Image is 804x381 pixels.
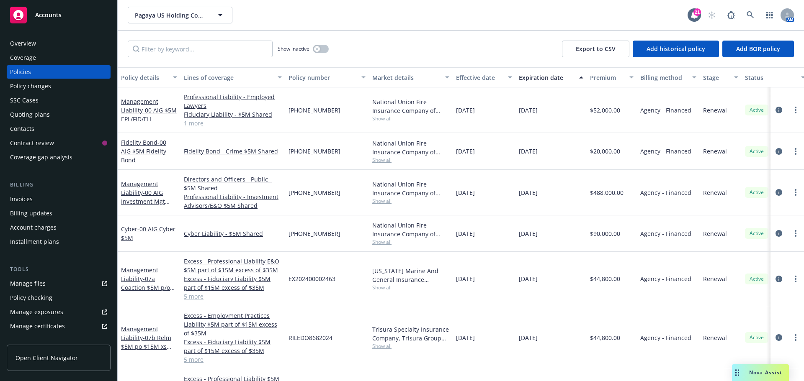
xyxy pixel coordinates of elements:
button: Billing method [637,67,700,87]
a: Fidelity Bond - Crime $5M Shared [184,147,282,156]
div: National Union Fire Insurance Company of [GEOGRAPHIC_DATA], [GEOGRAPHIC_DATA], AIG [372,139,449,156]
div: Market details [372,73,440,82]
span: Show inactive [278,45,309,52]
a: Account charges [7,221,111,234]
a: Policies [7,65,111,79]
div: Manage certificates [10,320,65,333]
div: Billing updates [10,207,52,220]
div: Billing method [640,73,687,82]
span: $20,000.00 [590,147,620,156]
div: National Union Fire Insurance Company of [GEOGRAPHIC_DATA], [GEOGRAPHIC_DATA], AIG [372,221,449,238]
div: Policies [10,65,31,79]
a: Cyber Liability - $5M Shared [184,229,282,238]
a: Policy changes [7,79,111,93]
div: Coverage gap analysis [10,151,72,164]
a: more [791,105,801,115]
a: circleInformation [774,274,784,284]
div: Contacts [10,122,34,136]
a: Fidelity Bond [121,138,166,164]
span: Show all [372,343,449,350]
span: Active [748,275,765,283]
a: Report a Bug [723,7,740,23]
span: Active [748,106,765,114]
span: Show all [372,238,449,245]
a: Billing updates [7,207,111,220]
span: RILEDO8682024 [289,333,332,342]
a: Manage claims [7,334,111,347]
a: Cyber [121,225,175,242]
div: Drag to move [732,364,742,381]
span: [PHONE_NUMBER] [289,147,340,156]
span: Renewal [703,333,727,342]
span: $90,000.00 [590,229,620,238]
div: Invoices [10,192,33,206]
div: Status [745,73,796,82]
span: - 00 AIG $5M EPL/FID/ELL [121,106,177,123]
div: Coverage [10,51,36,64]
span: [DATE] [519,106,538,115]
a: Overview [7,37,111,50]
span: Pagaya US Holding Company LLC [135,11,207,20]
span: Agency - Financed [640,147,691,156]
span: [DATE] [519,274,538,283]
a: Coverage gap analysis [7,151,111,164]
div: Premium [590,73,624,82]
span: [DATE] [456,333,475,342]
button: Add historical policy [633,41,719,57]
a: Quoting plans [7,108,111,121]
button: Policy number [285,67,369,87]
input: Filter by keyword... [128,41,273,57]
button: Export to CSV [562,41,629,57]
span: $488,000.00 [590,188,624,197]
a: circleInformation [774,105,784,115]
span: Show all [372,197,449,205]
div: Tools [7,265,111,274]
a: circleInformation [774,228,784,238]
div: National Union Fire Insurance Company of [GEOGRAPHIC_DATA], [GEOGRAPHIC_DATA], AIG [372,97,449,115]
a: 5 more [184,355,282,364]
div: 21 [693,8,701,16]
a: Invoices [7,192,111,206]
span: [DATE] [456,229,475,238]
div: Installment plans [10,235,59,248]
a: 1 more [184,119,282,128]
div: Policy details [121,73,168,82]
a: Professional Liability - Employed Lawyers [184,92,282,110]
div: Stage [703,73,729,82]
a: Contract review [7,136,111,150]
span: Renewal [703,147,727,156]
a: more [791,332,801,343]
span: [PHONE_NUMBER] [289,229,340,238]
span: Add BOR policy [736,45,780,53]
span: Add historical policy [647,45,705,53]
div: Contract review [10,136,54,150]
div: Policy changes [10,79,51,93]
span: [DATE] [456,274,475,283]
span: Agency - Financed [640,229,691,238]
div: Billing [7,181,111,189]
div: Manage files [10,277,46,290]
div: Quoting plans [10,108,50,121]
button: Lines of coverage [180,67,285,87]
a: Directors and Officers - Public - $5M Shared [184,175,282,192]
a: SSC Cases [7,94,111,107]
span: - 00 AIG Investment Mgt $5M [121,189,170,214]
div: Overview [10,37,36,50]
span: $44,800.00 [590,274,620,283]
span: Show all [372,156,449,164]
span: [PHONE_NUMBER] [289,106,340,115]
a: circleInformation [774,146,784,156]
a: Coverage [7,51,111,64]
button: Pagaya US Holding Company LLC [128,7,232,23]
span: Active [748,148,765,155]
a: Search [742,7,759,23]
button: Add BOR policy [722,41,794,57]
button: Premium [587,67,637,87]
a: Management Liability [121,266,170,309]
span: Renewal [703,106,727,115]
button: Expiration date [515,67,587,87]
button: Stage [700,67,742,87]
span: Agency - Financed [640,106,691,115]
a: Excess - Professional Liability E&O $5M part of $15M excess of $35M [184,257,282,274]
span: Show all [372,115,449,122]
